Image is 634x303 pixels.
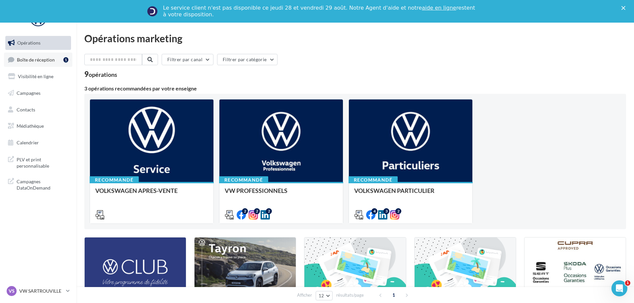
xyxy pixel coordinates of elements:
a: VS VW SARTROUVILLE [5,285,71,297]
a: Campagnes DataOnDemand [4,174,72,194]
div: 1 [63,57,68,63]
span: Campagnes [17,90,40,96]
span: 1 [388,290,399,300]
button: 12 [316,291,333,300]
div: Recommandé [219,176,268,184]
div: 2 [254,208,260,214]
a: Contacts [4,103,72,117]
div: Recommandé [90,176,139,184]
button: Filtrer par canal [162,54,213,65]
span: Boîte de réception [17,57,55,62]
div: Le service client n'est pas disponible ce jeudi 28 et vendredi 29 août. Notre Agent d'aide et not... [163,5,476,18]
span: Afficher [297,292,312,298]
div: Recommandé [349,176,398,184]
div: Opérations marketing [84,33,626,43]
span: Campagnes DataOnDemand [17,177,68,191]
div: Fermer [621,6,628,10]
div: 2 [266,208,272,214]
button: Filtrer par catégorie [217,54,277,65]
span: VOLKSWAGEN APRES-VENTE [95,187,178,194]
span: Médiathèque [17,123,44,129]
a: Opérations [4,36,72,50]
a: Visibilité en ligne [4,70,72,83]
span: Contacts [17,106,35,112]
span: PLV et print personnalisable [17,155,68,169]
div: 2 [242,208,248,214]
span: Visibilité en ligne [18,74,53,79]
img: Profile image for Service-Client [147,6,158,17]
iframe: Intercom live chat [611,280,627,296]
p: VW SARTROUVILLE [19,288,63,294]
div: 4 [371,208,377,214]
div: opérations [89,72,117,77]
span: 1 [625,280,630,286]
span: 12 [319,293,324,298]
a: Médiathèque [4,119,72,133]
span: VS [9,288,15,294]
div: 3 [383,208,389,214]
span: VOLKSWAGEN PARTICULIER [354,187,435,194]
span: VW PROFESSIONNELS [225,187,287,194]
div: 9 [84,71,117,78]
a: Campagnes [4,86,72,100]
div: 3 opérations recommandées par votre enseigne [84,86,626,91]
span: résultats/page [336,292,364,298]
a: Calendrier [4,136,72,150]
span: Opérations [17,40,40,46]
a: aide en ligne [422,5,456,11]
span: Calendrier [17,140,39,145]
div: 2 [395,208,401,214]
a: Boîte de réception1 [4,53,72,67]
a: PLV et print personnalisable [4,152,72,172]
